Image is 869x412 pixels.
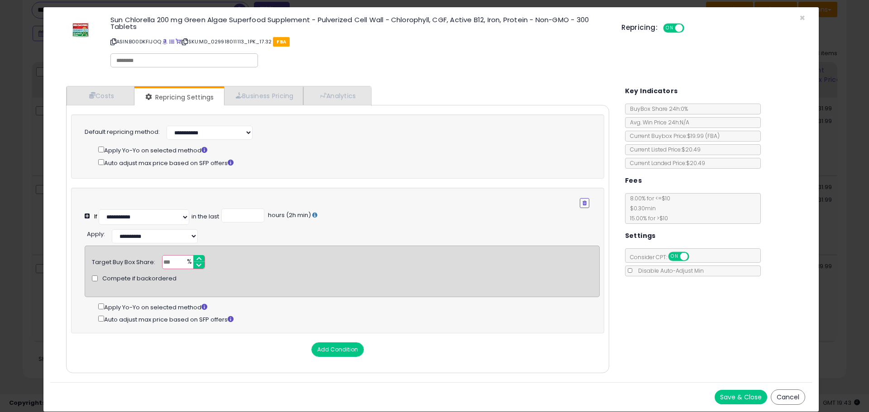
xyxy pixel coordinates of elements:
[705,132,720,140] span: ( FBA )
[669,253,680,260] span: ON
[687,132,720,140] span: $19.99
[625,159,705,167] span: Current Landed Price: $20.49
[583,200,587,206] i: Remove Condition
[625,175,642,186] h5: Fees
[771,389,805,405] button: Cancel
[98,302,599,312] div: Apply Yo-Yo on selected method
[273,37,290,47] span: FBA
[110,34,608,49] p: ASIN: B00DKFIJOQ | SKU: MD_029918011113_1PK_17.32
[688,253,702,260] span: OFF
[176,38,181,45] a: Your listing only
[625,146,701,153] span: Current Listed Price: $20.49
[625,118,689,126] span: Avg. Win Price 24h: N/A
[92,255,155,267] div: Target Buy Box Share:
[85,128,160,137] label: Default repricing method:
[110,16,608,30] h3: Sun Chlorella 200 mg Green Algae Superfood Supplement - Pulverized Cell Wall - Chlorophyll, CGF, ...
[799,11,805,24] span: ×
[162,38,167,45] a: BuyBox page
[625,85,678,97] h5: Key Indicators
[267,211,311,219] span: hours (2h min)
[67,86,134,105] a: Costs
[67,16,94,43] img: 41BLeqPWycL._SL60_.jpg
[625,253,701,261] span: Consider CPT:
[303,86,370,105] a: Analytics
[134,88,223,106] a: Repricing Settings
[625,194,670,222] span: 8.00 % for <= $10
[625,132,720,140] span: Current Buybox Price:
[224,86,303,105] a: Business Pricing
[625,204,656,212] span: $0.30 min
[87,230,104,238] span: Apply
[683,24,697,32] span: OFF
[634,267,704,275] span: Disable Auto-Adjust Min
[311,342,364,357] button: Add Condition
[98,314,599,324] div: Auto adjust max price based on SFP offers
[191,213,219,221] div: in the last
[98,145,589,155] div: Apply Yo-Yo on selected method
[87,227,105,239] div: :
[621,24,658,31] h5: Repricing:
[102,275,177,283] span: Compete if backordered
[169,38,174,45] a: All offer listings
[181,256,196,269] span: %
[625,230,656,242] h5: Settings
[98,157,589,168] div: Auto adjust max price based on SFP offers
[715,390,767,404] button: Save & Close
[625,105,688,113] span: BuyBox Share 24h: 0%
[664,24,675,32] span: ON
[625,214,668,222] span: 15.00 % for > $10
